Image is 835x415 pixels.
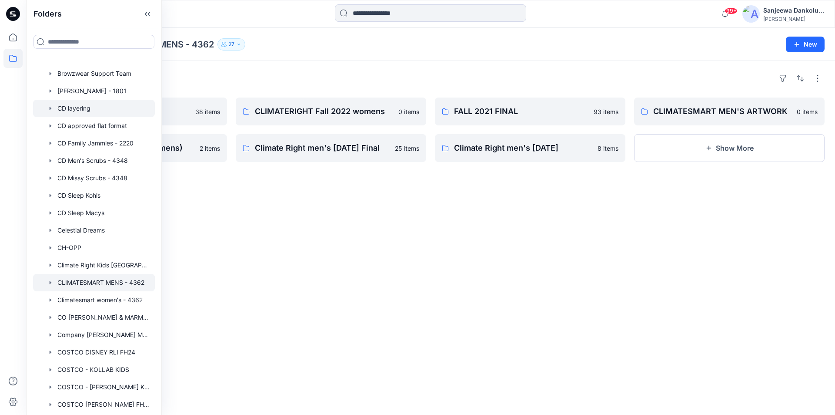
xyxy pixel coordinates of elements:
a: CLIMATESMART MEN'S ARTWORK0 items [634,98,825,125]
button: Show More [634,134,825,162]
a: FALL 2021 FINAL93 items [435,98,625,125]
p: 8 items [598,144,618,153]
p: 0 items [398,107,419,116]
p: CLIMATESMART MEN'S ARTWORK [653,105,792,118]
img: avatar [742,5,760,23]
p: Climate Right men's [DATE] Final [255,142,390,154]
p: FALL 2021 FINAL [454,105,588,118]
p: 27 [228,40,234,49]
p: Climate Right men's [DATE] [454,142,592,154]
button: New [786,37,825,52]
a: CLIMATERIGHT Fall 2022 womens0 items [236,98,426,125]
p: 93 items [594,107,618,116]
button: 27 [217,38,245,51]
p: 38 items [195,107,220,116]
span: 99+ [725,7,738,14]
div: [PERSON_NAME] [763,16,824,22]
a: Climate Right men's [DATE]8 items [435,134,625,162]
div: Sanjeewa Dankoluwage [763,5,824,16]
a: Climate Right men's [DATE] Final25 items [236,134,426,162]
p: 2 items [200,144,220,153]
p: CLIMATERIGHT Fall 2022 womens [255,105,393,118]
p: 0 items [797,107,818,116]
p: 25 items [395,144,419,153]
